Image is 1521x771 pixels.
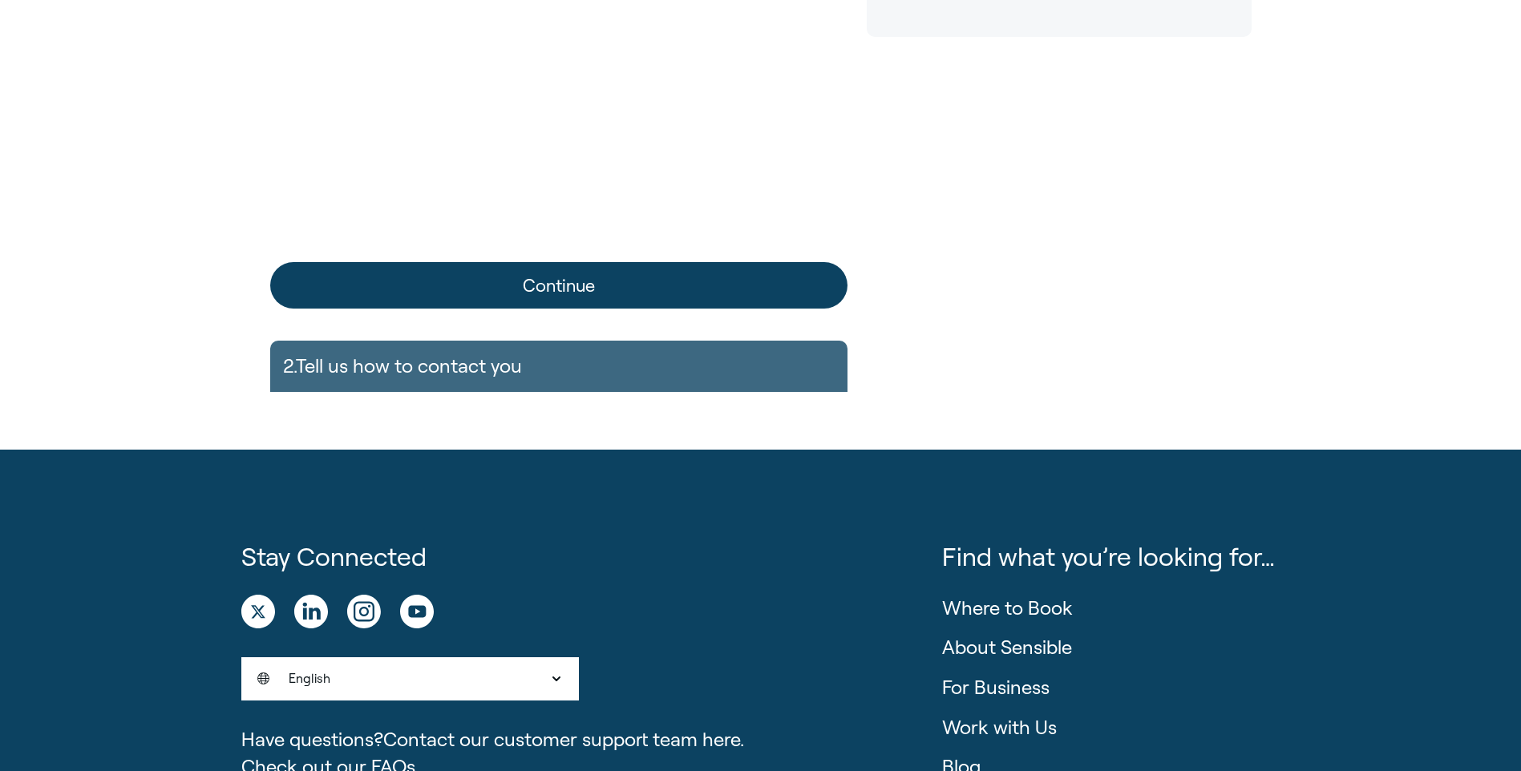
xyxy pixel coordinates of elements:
iframe: PayPal-paypal [270,195,847,239]
p: Have questions? [241,726,917,753]
iframe: Customer reviews powered by Trustpilot [867,63,1252,175]
a: For Business [942,676,1050,698]
a: About Sensible [942,636,1072,658]
h1: Stay Connected [241,539,917,575]
button: Continue [270,262,847,309]
span: English [257,670,330,688]
a: Work with Us [942,717,1057,738]
a: Contact our customer support team here. [383,729,744,750]
p: Find what you’re looking for… [942,539,1280,575]
a: Where to Book [942,597,1073,619]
